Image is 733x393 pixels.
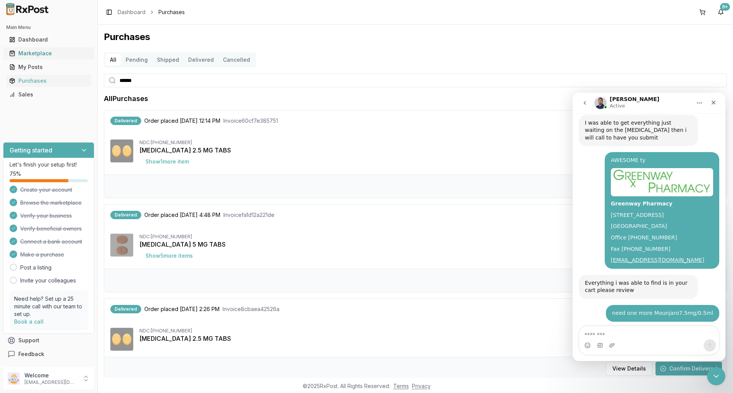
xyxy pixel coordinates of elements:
[110,117,141,125] div: Delivered
[9,50,88,57] div: Marketplace
[20,277,76,284] a: Invite your colleagues
[110,328,133,351] img: Eliquis 2.5 MG TABS
[110,234,133,257] img: Eliquis 5 MG TABS
[6,60,91,74] a: My Posts
[6,47,91,60] a: Marketplace
[144,305,220,313] span: Order placed [DATE] 2:26 PM
[139,140,720,146] div: NDC: [PHONE_NUMBER]
[118,8,145,16] a: Dashboard
[9,63,88,71] div: My Posts
[24,372,77,379] p: Welcome
[144,211,220,219] span: Order placed [DATE] 4:48 PM
[3,75,94,87] button: Purchases
[656,362,722,375] button: Confirm Delivered
[6,24,91,30] h2: Main Menu
[3,347,94,361] button: Feedback
[110,211,141,219] div: Delivered
[139,249,199,263] button: Show5more items
[104,31,727,43] h1: Purchases
[715,6,727,18] button: 9+
[110,305,141,313] div: Delivered
[3,47,94,59] button: Marketplace
[20,251,64,258] span: Make a purchase
[9,91,88,98] div: Sales
[412,383,431,389] a: Privacy
[606,362,652,375] button: View Details
[20,264,52,271] a: Post a listing
[6,74,91,88] a: Purchases
[223,305,279,313] span: Invoice 8cbaea42526a
[393,383,409,389] a: Terms
[121,54,152,66] button: Pending
[3,34,94,46] button: Dashboard
[10,146,52,155] h3: Getting started
[139,328,720,334] div: NDC: [PHONE_NUMBER]
[218,54,255,66] button: Cancelled
[139,240,720,249] div: [MEDICAL_DATA] 5 MG TABS
[158,8,185,16] span: Purchases
[139,334,720,343] div: [MEDICAL_DATA] 2.5 MG TABS
[20,238,82,245] span: Connect a bank account
[720,3,730,11] div: 9+
[20,225,82,233] span: Verify beneficial owners
[18,350,44,358] span: Feedback
[9,36,88,43] div: Dashboard
[110,140,133,162] img: Eliquis 2.5 MG TABS
[9,77,88,85] div: Purchases
[152,54,184,66] button: Shipped
[6,88,91,101] a: Sales
[24,379,77,385] p: [EMAIL_ADDRESS][DOMAIN_NAME]
[139,155,195,168] button: Show1more item
[14,295,83,318] p: Need help? Set up a 25 minute call with our team to set up.
[10,161,88,168] p: Let's finish your setup first!
[3,61,94,73] button: My Posts
[10,170,21,178] span: 75 %
[223,211,274,219] span: Invoice fa1d12a221de
[139,234,720,240] div: NDC: [PHONE_NUMBER]
[184,54,218,66] button: Delivered
[20,199,82,207] span: Browse the marketplace
[3,334,94,347] button: Support
[3,88,94,101] button: Sales
[6,33,91,47] a: Dashboard
[105,54,121,66] button: All
[20,212,72,220] span: Verify your business
[118,8,185,16] nav: breadcrumb
[144,117,220,125] span: Order placed [DATE] 12:14 PM
[573,93,725,361] iframe: Intercom live chat
[223,117,278,125] span: Invoice 60cf7e385751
